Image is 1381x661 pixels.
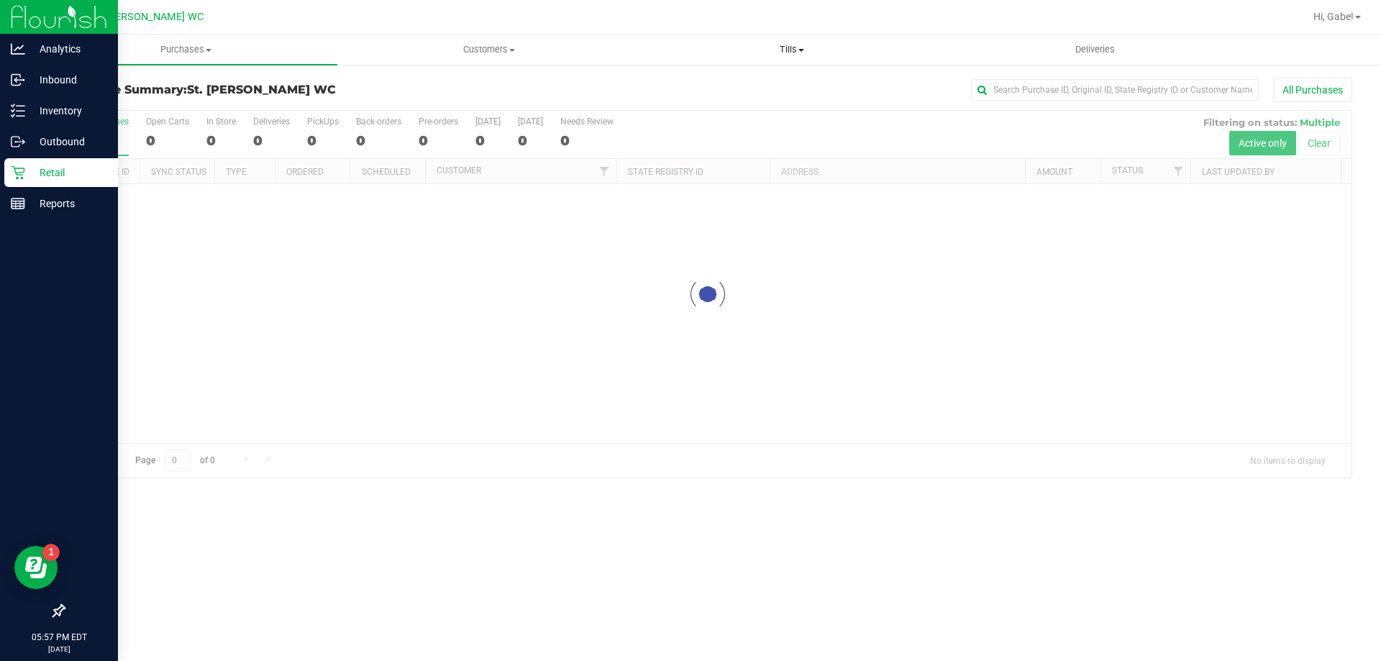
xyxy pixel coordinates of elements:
a: Purchases [35,35,337,65]
iframe: Resource center [14,546,58,589]
inline-svg: Inventory [11,104,25,118]
span: Deliveries [1056,43,1134,56]
h3: Purchase Summary: [63,83,493,96]
p: Analytics [25,40,111,58]
iframe: Resource center unread badge [42,544,60,561]
inline-svg: Analytics [11,42,25,56]
inline-svg: Inbound [11,73,25,87]
p: Reports [25,195,111,212]
input: Search Purchase ID, Original ID, State Registry ID or Customer Name... [971,79,1259,101]
span: Hi, Gabe! [1313,11,1354,22]
span: Tills [641,43,942,56]
p: Retail [25,164,111,181]
p: Inventory [25,102,111,119]
span: St. [PERSON_NAME] WC [90,11,204,23]
p: Inbound [25,71,111,88]
p: Outbound [25,133,111,150]
a: Customers [337,35,640,65]
span: Customers [338,43,639,56]
button: All Purchases [1273,78,1352,102]
p: 05:57 PM EDT [6,631,111,644]
p: [DATE] [6,644,111,655]
span: Purchases [35,43,337,56]
inline-svg: Outbound [11,135,25,149]
inline-svg: Retail [11,165,25,180]
a: Tills [640,35,943,65]
span: St. [PERSON_NAME] WC [187,83,336,96]
a: Deliveries [944,35,1246,65]
inline-svg: Reports [11,196,25,211]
